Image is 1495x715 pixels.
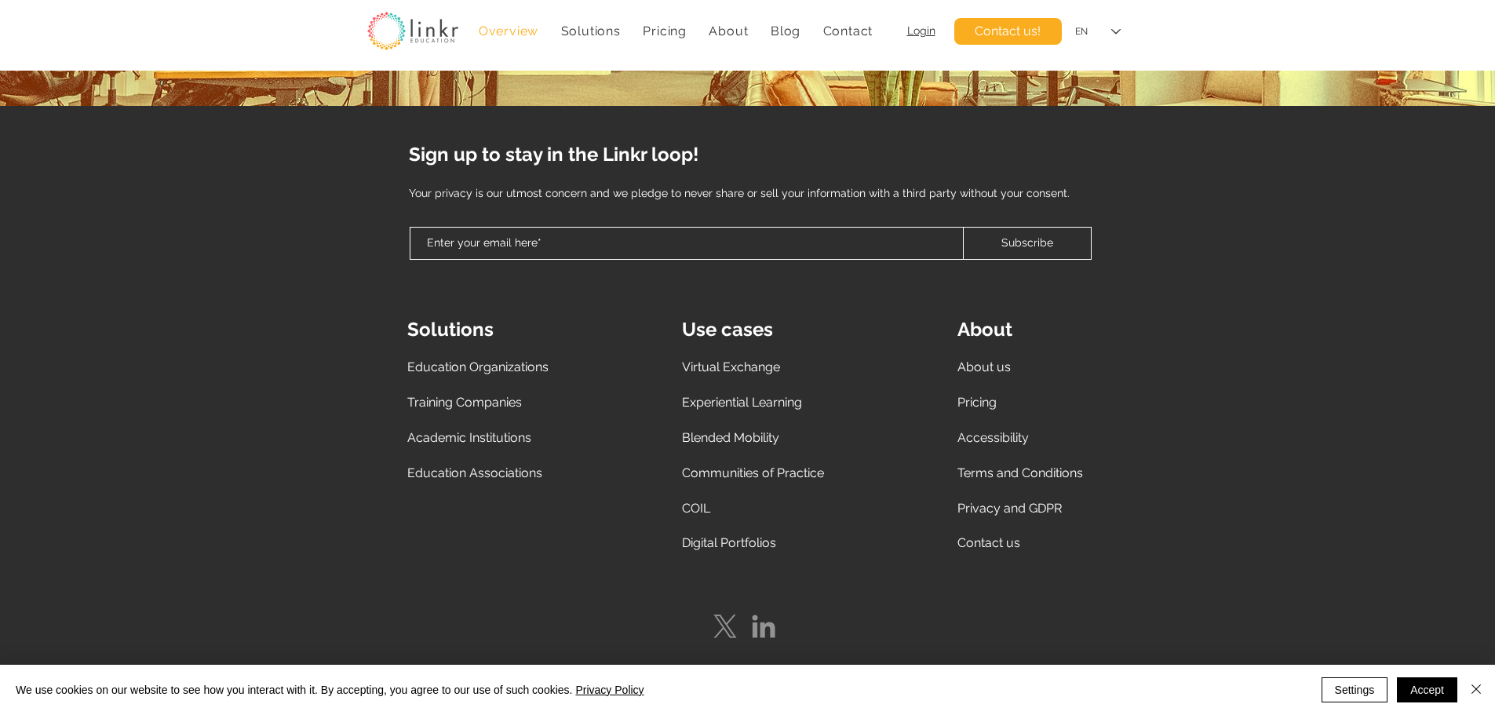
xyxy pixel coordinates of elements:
[907,24,935,37] a: Login
[975,23,1041,40] span: Contact us!
[957,395,997,410] span: Pricing
[709,610,780,643] ul: Social Bar
[575,684,644,696] a: Privacy Policy
[957,359,1011,374] a: About us
[682,359,780,374] a: Virtual Exchange
[1467,677,1486,702] button: Close
[410,227,964,260] input: Enter your email here*
[407,395,522,410] a: Training Companies
[701,16,757,46] div: About
[709,610,742,643] img: X
[823,24,873,38] span: Contact
[407,318,494,341] span: Solutions
[471,16,547,46] a: Overview
[957,535,1020,550] a: Contact us
[1397,677,1457,702] button: Accept
[682,501,710,516] a: COIL
[957,465,1083,480] a: Terms and Conditions
[1322,677,1388,702] button: Settings
[16,683,644,697] span: We use cookies on our website to see how you interact with it. By accepting, you agree to our use...
[957,430,1029,445] a: Accessibility
[409,187,1070,199] span: Your privacy is our utmost concern and we pledge to never share or sell your information with a t...
[407,359,549,374] a: Education Organizations
[479,24,538,38] span: Overview
[635,16,695,46] a: Pricing
[954,18,1062,45] a: Contact us!
[815,16,881,46] a: Contact
[471,16,881,46] nav: Site
[407,430,531,445] a: Academic Institutions
[682,318,773,341] span: Use cases
[957,318,1012,341] span: About
[747,610,780,643] img: LinkedIn
[957,501,1062,516] a: Privacy and GDPR
[1467,680,1486,699] img: Close
[709,24,748,38] span: About
[682,430,779,445] a: Blended Mobility
[763,16,809,46] a: Blog
[409,143,698,166] span: Sign up to stay in the Linkr loop!
[682,395,802,410] a: Experiential Learning
[552,16,629,46] div: Solutions
[1075,25,1088,38] div: EN
[771,24,800,38] span: Blog
[407,465,542,480] a: Education Associations
[1001,235,1053,251] span: Subscribe
[1064,14,1132,49] div: Language Selector: English
[367,12,458,50] img: linkr_logo_transparentbg.png
[561,24,621,38] span: Solutions
[643,24,687,38] span: Pricing
[682,535,776,550] a: Digital Portfolios
[963,227,1092,260] button: Subscribe
[682,465,824,480] a: Communities of Practice
[957,395,997,410] a: Pricing​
